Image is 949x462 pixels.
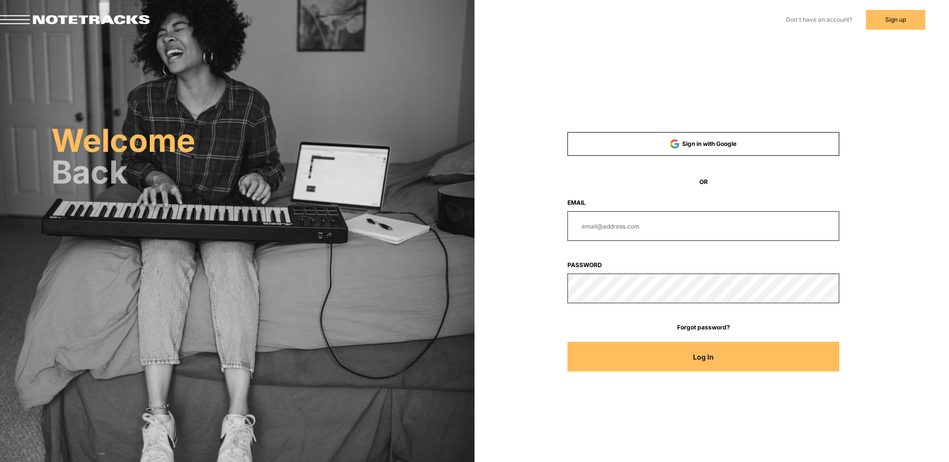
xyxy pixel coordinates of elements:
h2: Back [51,158,474,186]
button: Sign up [866,10,925,30]
button: Log In [567,342,840,371]
label: Password [567,261,840,270]
label: Don't have an account? [786,15,852,24]
a: Forgot password? [567,323,840,332]
span: Sign in with Google [682,140,736,147]
span: OR [567,178,840,186]
label: Email [567,198,840,207]
input: email@address.com [567,211,840,241]
h2: Welcome [51,127,474,154]
button: Sign in with Google [567,132,840,156]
